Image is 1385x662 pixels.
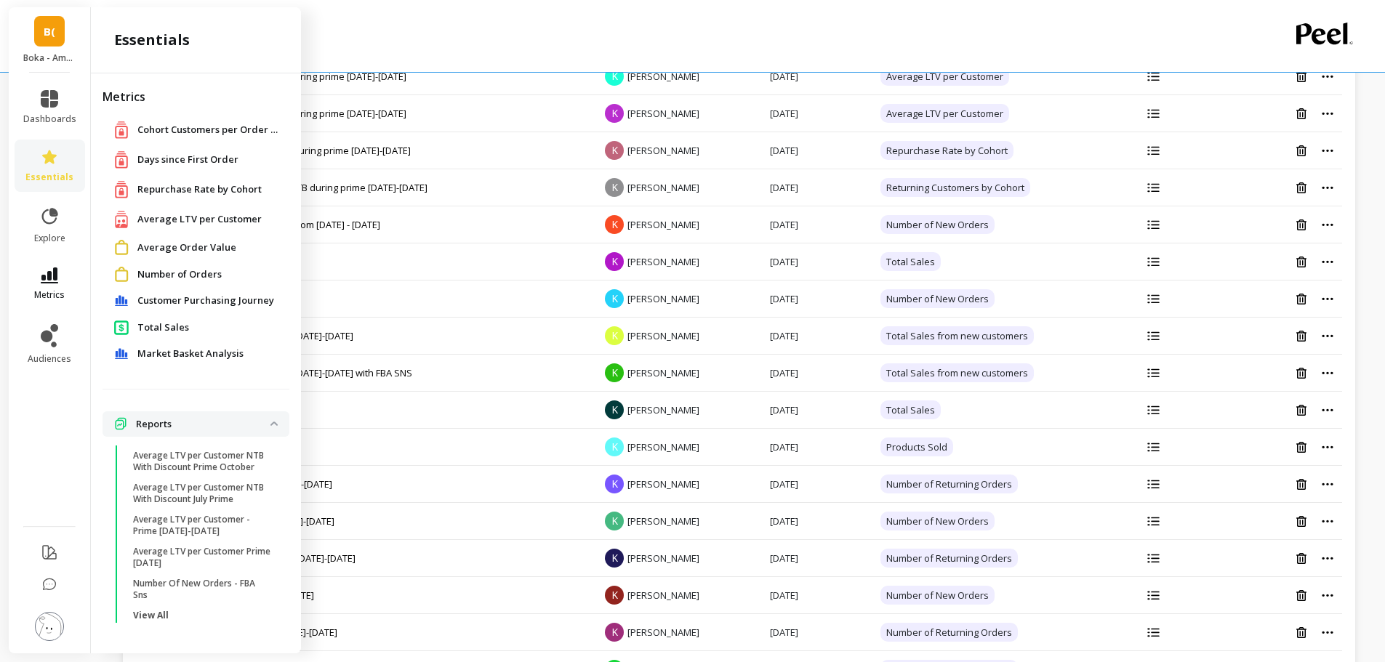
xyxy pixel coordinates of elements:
[761,132,872,169] td: [DATE]
[270,421,278,426] img: down caret icon
[137,182,262,197] span: Repurchase Rate by Cohort
[761,58,872,95] td: [DATE]
[605,363,624,382] span: K
[880,326,1034,345] span: Total Sales from new customers
[133,514,272,537] p: Average LTV per Customer - Prime [DATE]-[DATE]
[880,363,1034,382] span: Total Sales from new customers
[761,169,872,206] td: [DATE]
[34,289,65,301] span: metrics
[605,512,624,530] span: K
[761,95,872,132] td: [DATE]
[28,353,71,365] span: audiences
[627,477,699,491] span: [PERSON_NAME]
[761,503,872,540] td: [DATE]
[880,215,995,234] span: Number of New Orders
[627,70,699,83] span: [PERSON_NAME]
[605,549,624,568] span: K
[605,178,624,197] span: K
[23,113,76,125] span: dashboards
[627,366,699,379] span: [PERSON_NAME]
[880,549,1018,568] span: Number of Returning Orders
[880,178,1030,197] span: Returning Customers by Cohort
[114,295,129,307] img: navigation item icon
[761,280,872,318] td: [DATE]
[605,67,624,86] span: K
[133,450,272,473] p: Average LTV per Customer NTB With Discount Prime October
[25,171,73,183] span: essentials
[35,612,64,641] img: profile picture
[114,210,129,228] img: navigation item icon
[761,206,872,243] td: [DATE]
[114,30,190,50] h2: essentials
[114,320,129,335] img: navigation item icon
[133,578,272,601] p: Number Of New Orders - FBA Sns
[627,514,699,528] span: [PERSON_NAME]
[137,347,244,361] span: Market Basket Analysis
[761,577,872,614] td: [DATE]
[44,23,55,40] span: B(
[114,348,129,360] img: navigation item icon
[137,267,222,282] span: Number of Orders
[605,586,624,605] span: K
[880,141,1013,160] span: Repurchase Rate by Cohort
[761,614,872,651] td: [DATE]
[880,437,953,456] span: Products Sold
[761,355,872,392] td: [DATE]
[627,403,699,416] span: [PERSON_NAME]
[605,289,624,308] span: K
[23,52,76,64] p: Boka - Amazon (Essor)
[605,437,624,456] span: K
[605,623,624,642] span: K
[761,540,872,577] td: [DATE]
[627,181,699,194] span: [PERSON_NAME]
[133,482,272,505] p: Average LTV per Customer NTB With Discount July Prime
[627,107,699,120] span: [PERSON_NAME]
[137,123,283,137] span: Cohort Customers per Order Count
[627,552,699,565] span: [PERSON_NAME]
[34,233,65,244] span: explore
[605,252,624,271] span: K
[880,400,941,419] span: Total Sales
[880,586,995,605] span: Number of New Orders
[761,392,872,429] td: [DATE]
[137,294,274,308] span: Customer Purchasing Journey
[627,292,699,305] span: [PERSON_NAME]
[137,241,236,255] span: Average Order Value
[114,121,129,139] img: navigation item icon
[627,626,699,639] span: [PERSON_NAME]
[880,252,941,271] span: Total Sales
[761,318,872,355] td: [DATE]
[605,475,624,493] span: K
[761,466,872,503] td: [DATE]
[627,144,699,157] span: [PERSON_NAME]
[137,212,262,227] span: Average LTV per Customer
[114,180,129,198] img: navigation item icon
[880,475,1018,493] span: Number of Returning Orders
[605,215,624,234] span: K
[761,243,872,280] td: [DATE]
[761,429,872,466] td: [DATE]
[114,150,129,169] img: navigation item icon
[605,326,624,345] span: K
[114,240,129,255] img: navigation item icon
[627,218,699,231] span: [PERSON_NAME]
[133,610,169,621] p: View All
[627,440,699,453] span: [PERSON_NAME]
[880,623,1018,642] span: Number of Returning Orders
[137,153,238,167] span: Days since First Order
[880,67,1009,86] span: Average LTV per Customer
[133,546,272,569] p: Average LTV per Customer Prime [DATE]
[627,589,699,602] span: [PERSON_NAME]
[880,104,1009,123] span: Average LTV per Customer
[114,267,129,282] img: navigation item icon
[880,289,995,308] span: Number of New Orders
[137,320,189,335] span: Total Sales
[605,400,624,419] span: K
[605,104,624,123] span: K
[114,417,127,430] img: navigation item icon
[103,88,289,105] h2: Metrics
[605,141,624,160] span: K
[136,417,270,432] p: Reports
[880,512,995,530] span: Number of New Orders
[627,329,699,342] span: [PERSON_NAME]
